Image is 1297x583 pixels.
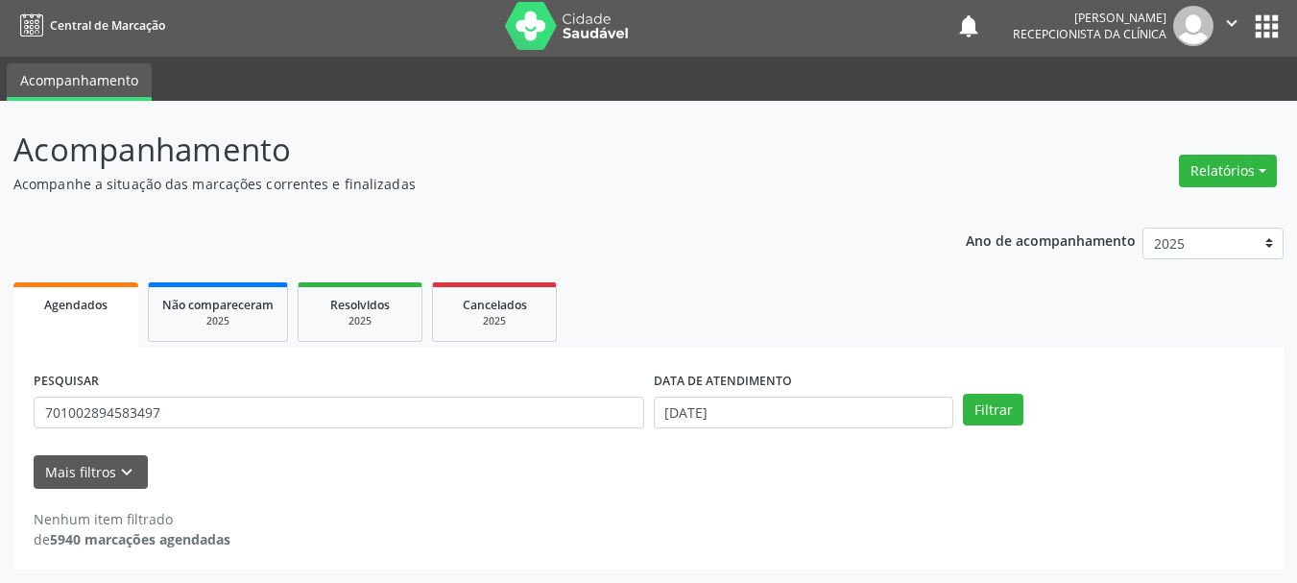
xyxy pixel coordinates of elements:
[463,297,527,313] span: Cancelados
[1173,6,1213,46] img: img
[966,228,1136,252] p: Ano de acompanhamento
[963,394,1023,426] button: Filtrar
[1221,12,1242,34] i: 
[50,530,230,548] strong: 5940 marcações agendadas
[1250,10,1284,43] button: apps
[116,462,137,483] i: keyboard_arrow_down
[34,455,148,489] button: Mais filtroskeyboard_arrow_down
[13,10,165,41] a: Central de Marcação
[34,509,230,529] div: Nenhum item filtrado
[162,314,274,328] div: 2025
[13,174,902,194] p: Acompanhe a situação das marcações correntes e finalizadas
[7,63,152,101] a: Acompanhamento
[13,126,902,174] p: Acompanhamento
[44,297,108,313] span: Agendados
[1213,6,1250,46] button: 
[50,17,165,34] span: Central de Marcação
[162,297,274,313] span: Não compareceram
[34,529,230,549] div: de
[330,297,390,313] span: Resolvidos
[34,397,644,429] input: Nome, CNS
[446,314,542,328] div: 2025
[654,367,792,397] label: DATA DE ATENDIMENTO
[312,314,408,328] div: 2025
[34,367,99,397] label: PESQUISAR
[1013,26,1166,42] span: Recepcionista da clínica
[1013,10,1166,26] div: [PERSON_NAME]
[654,397,954,429] input: Selecione um intervalo
[955,12,982,39] button: notifications
[1179,155,1277,187] button: Relatórios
